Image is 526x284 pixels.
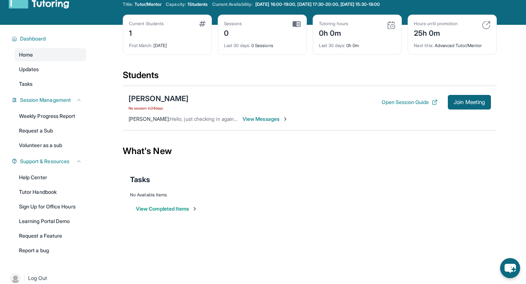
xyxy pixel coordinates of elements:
[15,229,86,242] a: Request a Feature
[224,38,301,49] div: 0 Sessions
[224,21,242,27] div: Sessions
[134,1,161,7] span: Tutor/Mentor
[500,258,520,278] button: chat-button
[23,274,25,283] span: |
[319,21,348,27] div: Tutoring hours
[123,69,497,85] div: Students
[212,1,252,7] span: Current Availability:
[454,100,485,104] span: Join Meeting
[17,35,82,42] button: Dashboard
[224,43,250,48] span: Last 30 days :
[129,38,206,49] div: [DATE]
[282,116,288,122] img: Chevron-Right
[19,66,39,73] span: Updates
[17,158,82,165] button: Support & Resources
[15,77,86,91] a: Tasks
[255,1,380,7] span: [DATE] 16:00-19:00, [DATE] 17:30-20:00, [DATE] 15:30-18:00
[254,1,381,7] a: [DATE] 16:00-19:00, [DATE] 17:30-20:00, [DATE] 15:30-18:00
[129,43,152,48] span: First Match :
[170,116,358,122] span: Hello, just checking in again to see if [PERSON_NAME] has time to meet [DATE]. :)
[129,93,188,104] div: [PERSON_NAME]
[319,27,348,38] div: 0h 0m
[10,273,20,283] img: user-img
[15,185,86,199] a: Tutor Handbook
[15,63,86,76] a: Updates
[20,35,46,42] span: Dashboard
[166,1,186,7] span: Capacity:
[414,38,491,49] div: Advanced Tutor/Mentor
[123,135,497,167] div: What's New
[15,244,86,257] a: Report a bug
[319,38,396,49] div: 0h 0m
[199,21,206,27] img: card
[136,205,198,212] button: View Completed Items
[224,27,242,38] div: 0
[129,105,188,111] span: No session in 24 days
[15,200,86,213] a: Sign Up for Office Hours
[15,110,86,123] a: Weekly Progress Report
[243,115,288,123] span: View Messages
[448,95,491,110] button: Join Meeting
[19,80,33,88] span: Tasks
[130,192,489,198] div: No Available Items
[293,21,301,27] img: card
[28,275,47,282] span: Log Out
[414,43,434,48] span: Next title :
[17,96,82,104] button: Session Management
[15,48,86,61] a: Home
[20,96,71,104] span: Session Management
[387,21,396,30] img: card
[414,21,458,27] div: Hours until promotion
[129,21,164,27] div: Current Students
[414,27,458,38] div: 25h 0m
[319,43,345,48] span: Last 30 days :
[129,27,164,38] div: 1
[130,174,150,185] span: Tasks
[19,51,33,58] span: Home
[15,171,86,184] a: Help Center
[482,21,491,30] img: card
[129,116,170,122] span: [PERSON_NAME] :
[382,99,438,106] button: Open Session Guide
[15,215,86,228] a: Learning Portal Demo
[20,158,69,165] span: Support & Resources
[15,139,86,152] a: Volunteer as a sub
[187,1,208,7] span: 1 Students
[15,124,86,137] a: Request a Sub
[123,1,133,7] span: Title:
